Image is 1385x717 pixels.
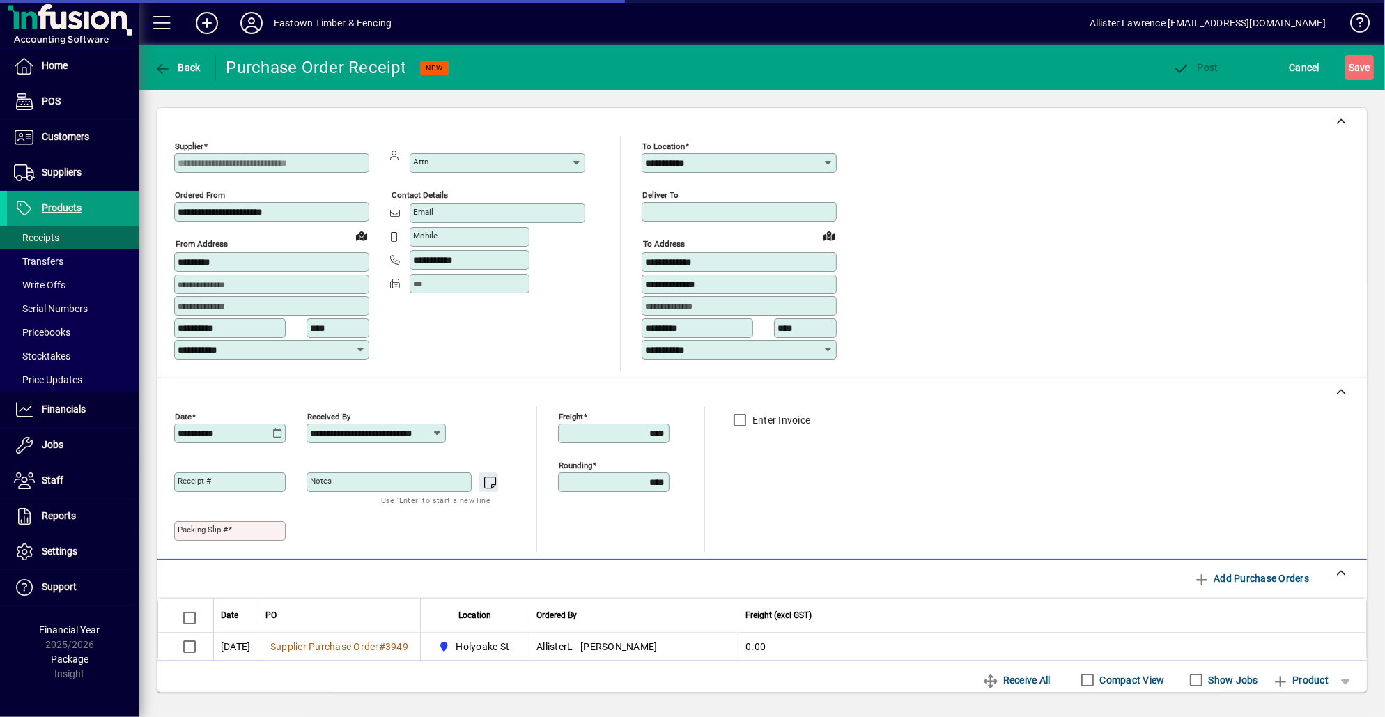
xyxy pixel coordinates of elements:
a: POS [7,84,139,119]
button: Cancel [1286,55,1324,80]
td: [DATE] [213,633,258,661]
a: View on map [818,224,840,247]
span: Add Purchase Orders [1193,567,1309,589]
a: Supplier Purchase Order#3949 [265,639,413,654]
a: Financials [7,392,139,427]
span: Staff [42,475,63,486]
mat-label: Freight [559,411,583,421]
span: Supplier Purchase Order [270,641,379,652]
div: Purchase Order Receipt [226,56,407,79]
span: Stocktakes [14,350,70,362]
span: Holyoake St [435,638,515,655]
a: Suppliers [7,155,139,190]
a: Write Offs [7,273,139,297]
span: Products [42,202,82,213]
span: Date [221,608,238,623]
a: Jobs [7,428,139,463]
span: Product [1272,669,1329,691]
app-page-header-button: Back [139,55,216,80]
mat-label: Attn [413,157,428,167]
a: Staff [7,463,139,498]
a: Support [7,570,139,605]
mat-label: To location [642,141,685,151]
label: Compact View [1097,673,1165,687]
span: Location [458,608,491,623]
label: Show Jobs [1206,673,1258,687]
mat-label: Ordered from [175,190,225,200]
span: Package [51,654,88,665]
span: P [1198,62,1204,73]
span: Settings [42,546,77,557]
span: ave [1349,56,1370,79]
mat-label: Rounding [559,460,592,470]
a: View on map [350,224,373,247]
a: Home [7,49,139,84]
div: Freight (excl GST) [745,608,1349,623]
button: Back [150,55,204,80]
label: Enter Invoice [750,413,810,427]
a: Receipts [7,226,139,249]
button: Add Purchase Orders [1188,566,1315,591]
span: Ordered By [536,608,577,623]
mat-label: Supplier [175,141,203,151]
a: Price Updates [7,368,139,392]
span: Reports [42,510,76,521]
span: Receipts [14,232,59,243]
mat-label: Mobile [413,231,438,240]
div: Date [221,608,251,623]
button: Save [1345,55,1374,80]
span: Back [154,62,201,73]
a: Serial Numbers [7,297,139,321]
span: ost [1173,62,1218,73]
span: Write Offs [14,279,65,291]
button: Add [185,10,229,36]
mat-label: Email [413,207,433,217]
mat-label: Deliver To [642,190,679,200]
span: NEW [426,63,443,72]
mat-label: Notes [310,476,332,486]
a: Settings [7,534,139,569]
td: 0.00 [738,633,1366,661]
div: Allister Lawrence [EMAIL_ADDRESS][DOMAIN_NAME] [1090,12,1326,34]
a: Customers [7,120,139,155]
span: Financials [42,403,86,415]
button: Receive All [977,668,1055,693]
span: Cancel [1290,56,1320,79]
span: Jobs [42,439,63,450]
span: # [379,641,385,652]
mat-label: Receipt # [178,476,211,486]
span: Suppliers [42,167,82,178]
span: S [1349,62,1354,73]
span: Customers [42,131,89,142]
span: Freight (excl GST) [745,608,812,623]
button: Product [1265,668,1336,693]
span: Serial Numbers [14,303,88,314]
span: Price Updates [14,374,82,385]
div: Ordered By [536,608,731,623]
span: Home [42,60,68,71]
div: Eastown Timber & Fencing [274,12,392,34]
mat-label: Received by [307,411,350,421]
a: Stocktakes [7,344,139,368]
a: Reports [7,499,139,534]
a: Transfers [7,249,139,273]
span: Support [42,581,77,592]
div: PO [265,608,413,623]
span: 3949 [385,641,408,652]
span: PO [265,608,277,623]
span: Holyoake St [456,640,510,654]
span: Transfers [14,256,63,267]
mat-label: Packing Slip # [178,525,228,534]
button: Profile [229,10,274,36]
span: Pricebooks [14,327,70,338]
span: Receive All [982,669,1050,691]
span: POS [42,95,61,107]
a: Pricebooks [7,321,139,344]
mat-label: Date [175,411,192,421]
button: Post [1170,55,1222,80]
mat-hint: Use 'Enter' to start a new line [381,492,490,508]
span: Financial Year [40,624,100,635]
a: Knowledge Base [1340,3,1368,48]
td: AllisterL - [PERSON_NAME] [529,633,738,661]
